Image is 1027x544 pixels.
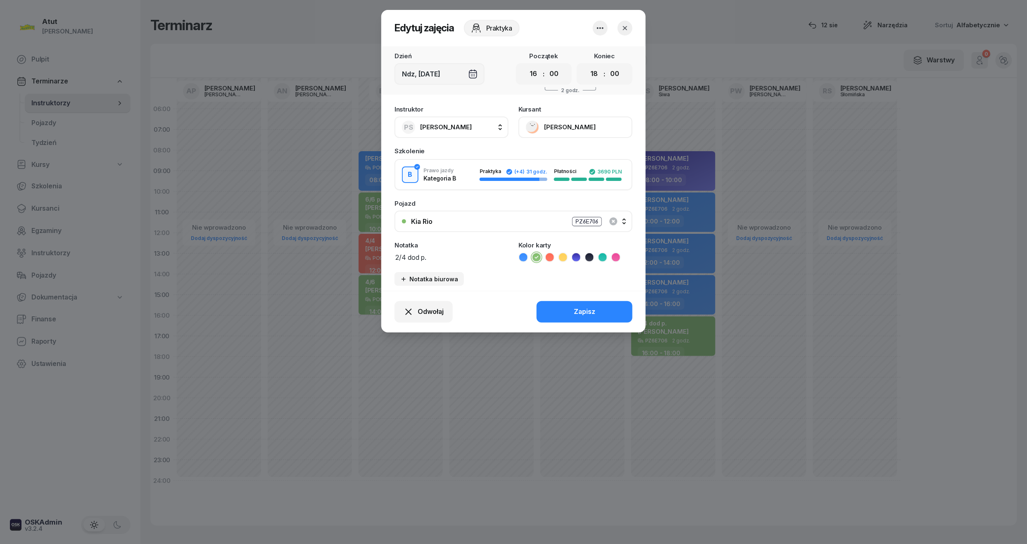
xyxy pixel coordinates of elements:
div: : [543,69,545,79]
span: Odwołaj [418,306,444,317]
h2: Edytuj zajęcia [395,21,454,35]
button: PS[PERSON_NAME] [395,116,509,138]
span: PS [404,124,413,131]
div: : [604,69,606,79]
button: Odwołaj [395,301,453,323]
button: [PERSON_NAME] [518,116,632,138]
div: Kia Rio [411,218,433,225]
div: PZ6E706 [572,217,602,226]
div: Zapisz [574,306,595,317]
div: Notatka biurowa [400,276,458,283]
button: Notatka biurowa [395,272,464,286]
button: Kia RioPZ6E706 [395,211,632,232]
span: [PERSON_NAME] [420,123,472,131]
button: Zapisz [537,301,632,323]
